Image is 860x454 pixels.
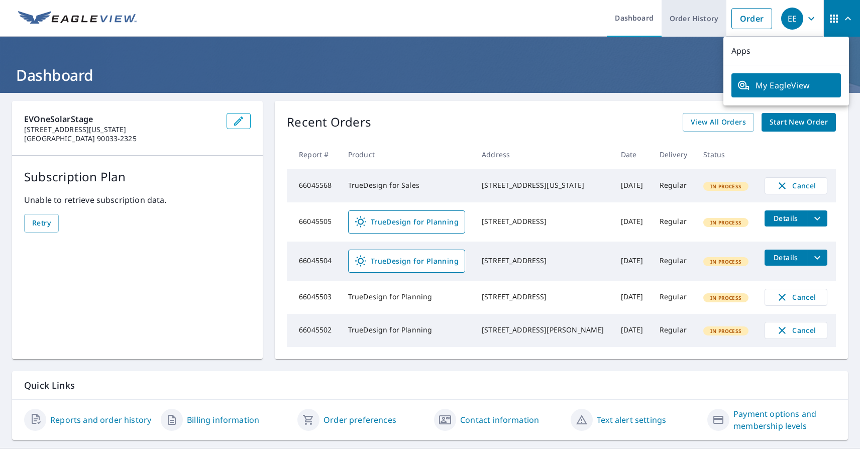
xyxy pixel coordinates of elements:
span: Cancel [775,324,817,336]
span: Retry [32,217,51,230]
td: [DATE] [613,169,652,202]
th: Date [613,140,652,169]
td: Regular [652,202,696,242]
h1: Dashboard [12,65,848,85]
span: In Process [704,219,747,226]
p: Subscription Plan [24,168,251,186]
div: [STREET_ADDRESS] [482,216,604,226]
div: [STREET_ADDRESS] [482,256,604,266]
a: Order [731,8,772,29]
td: 66045568 [287,169,340,202]
button: detailsBtn-66045505 [765,210,807,226]
p: EVOneSolarStage [24,113,219,125]
span: In Process [704,294,747,301]
p: [STREET_ADDRESS][US_STATE] [24,125,219,134]
td: TrueDesign for Planning [340,314,474,347]
p: Apps [723,37,849,65]
button: Retry [24,214,59,233]
td: TrueDesign for Sales [340,169,474,202]
a: Payment options and membership levels [733,408,836,432]
a: TrueDesign for Planning [348,250,465,273]
div: [STREET_ADDRESS][PERSON_NAME] [482,325,604,335]
button: detailsBtn-66045504 [765,250,807,266]
span: TrueDesign for Planning [355,216,459,228]
a: Order preferences [324,414,396,426]
td: Regular [652,242,696,281]
td: [DATE] [613,202,652,242]
p: [GEOGRAPHIC_DATA] 90033-2325 [24,134,219,143]
button: Cancel [765,322,827,339]
td: 66045504 [287,242,340,281]
div: [STREET_ADDRESS][US_STATE] [482,180,604,190]
span: Details [771,213,801,223]
td: 66045505 [287,202,340,242]
p: Unable to retrieve subscription data. [24,194,251,206]
span: Cancel [775,291,817,303]
td: 66045502 [287,314,340,347]
a: Reports and order history [50,414,151,426]
td: Regular [652,314,696,347]
td: [DATE] [613,281,652,314]
img: EV Logo [18,11,137,26]
span: Start New Order [770,116,828,129]
td: Regular [652,169,696,202]
p: Quick Links [24,379,836,392]
span: TrueDesign for Planning [355,255,459,267]
th: Product [340,140,474,169]
td: TrueDesign for Planning [340,281,474,314]
button: filesDropdownBtn-66045505 [807,210,827,226]
a: My EagleView [731,73,841,97]
td: [DATE] [613,242,652,281]
th: Status [695,140,757,169]
a: TrueDesign for Planning [348,210,465,234]
a: Contact information [460,414,539,426]
span: In Process [704,327,747,334]
button: Cancel [765,177,827,194]
th: Address [474,140,612,169]
button: filesDropdownBtn-66045504 [807,250,827,266]
td: Regular [652,281,696,314]
span: In Process [704,183,747,190]
th: Delivery [652,140,696,169]
div: [STREET_ADDRESS] [482,292,604,302]
p: Recent Orders [287,113,371,132]
th: Report # [287,140,340,169]
a: Text alert settings [597,414,666,426]
span: View All Orders [691,116,746,129]
span: Details [771,253,801,262]
td: [DATE] [613,314,652,347]
span: Cancel [775,180,817,192]
a: Start New Order [762,113,836,132]
span: In Process [704,258,747,265]
span: My EagleView [737,79,835,91]
div: EE [781,8,803,30]
a: Billing information [187,414,259,426]
a: View All Orders [683,113,754,132]
td: 66045503 [287,281,340,314]
button: Cancel [765,289,827,306]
